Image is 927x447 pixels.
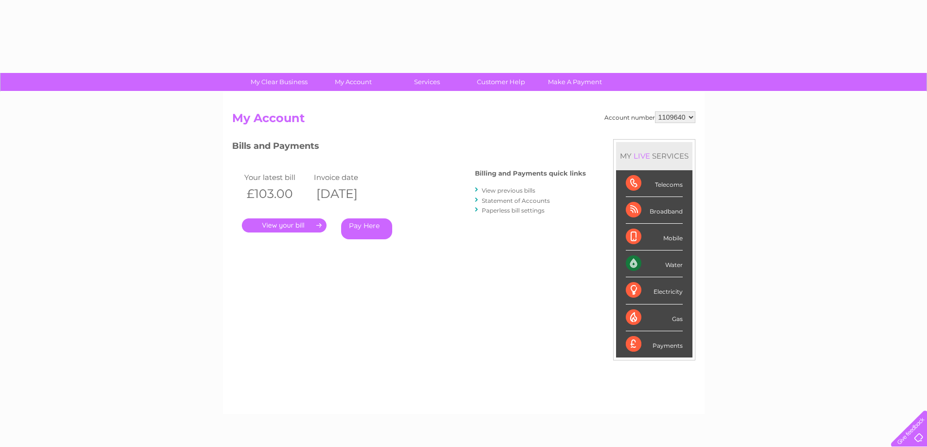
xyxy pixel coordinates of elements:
a: Paperless bill settings [482,207,545,214]
a: Customer Help [461,73,541,91]
div: LIVE [632,151,652,161]
a: Statement of Accounts [482,197,550,204]
h3: Bills and Payments [232,139,586,156]
div: Telecoms [626,170,683,197]
div: Account number [604,111,695,123]
div: Payments [626,331,683,358]
a: Pay Here [341,218,392,239]
th: [DATE] [311,184,382,204]
a: View previous bills [482,187,535,194]
th: £103.00 [242,184,312,204]
a: . [242,218,327,232]
a: Services [387,73,467,91]
h2: My Account [232,111,695,130]
div: Electricity [626,277,683,304]
a: My Clear Business [239,73,319,91]
td: Your latest bill [242,171,312,184]
div: MY SERVICES [616,142,692,170]
div: Broadband [626,197,683,224]
h4: Billing and Payments quick links [475,170,586,177]
td: Invoice date [311,171,382,184]
a: Make A Payment [535,73,615,91]
div: Water [626,250,683,277]
a: My Account [313,73,393,91]
div: Mobile [626,224,683,250]
div: Gas [626,304,683,331]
